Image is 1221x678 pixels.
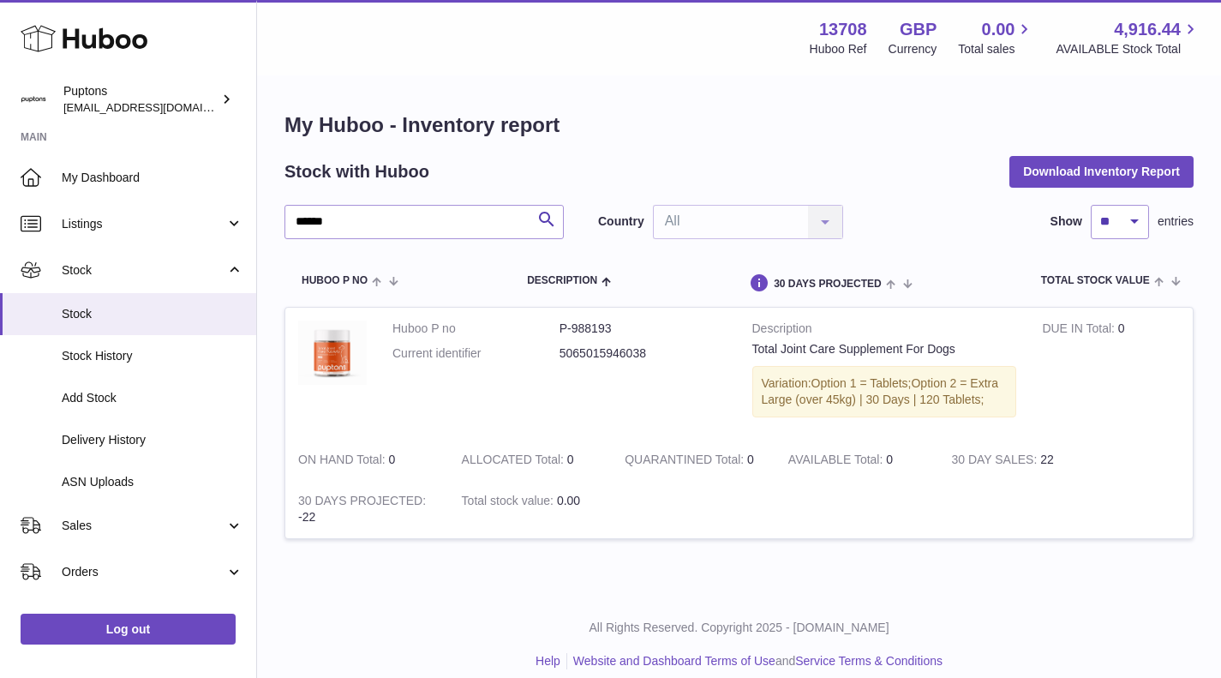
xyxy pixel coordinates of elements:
[284,111,1194,139] h1: My Huboo - Inventory report
[625,453,747,471] strong: QUARANTINED Total
[392,321,560,337] dt: Huboo P no
[449,439,613,481] td: 0
[62,432,243,448] span: Delivery History
[62,390,243,406] span: Add Stock
[462,494,557,512] strong: Total stock value
[21,87,46,112] img: hello@puptons.com
[62,262,225,279] span: Stock
[774,279,882,290] span: 30 DAYS PROJECTED
[795,654,943,668] a: Service Terms & Conditions
[819,18,867,41] strong: 13708
[536,654,560,668] a: Help
[298,494,426,512] strong: 30 DAYS PROJECTED
[285,439,449,481] td: 0
[62,518,225,534] span: Sales
[958,18,1034,57] a: 0.00 Total sales
[1050,213,1082,230] label: Show
[62,348,243,364] span: Stock History
[889,41,937,57] div: Currency
[958,41,1034,57] span: Total sales
[1041,275,1150,286] span: Total stock value
[752,366,1017,417] div: Variation:
[900,18,937,41] strong: GBP
[271,620,1207,636] p: All Rights Reserved. Copyright 2025 - [DOMAIN_NAME]
[810,41,867,57] div: Huboo Ref
[1056,41,1200,57] span: AVAILABLE Stock Total
[1158,213,1194,230] span: entries
[285,480,449,538] td: -22
[284,160,429,183] h2: Stock with Huboo
[762,376,999,406] span: Option 2 = Extra Large (over 45kg) | 30 Days | 120 Tablets;
[63,83,218,116] div: Puptons
[598,213,644,230] label: Country
[62,306,243,322] span: Stock
[392,345,560,362] dt: Current identifier
[1042,321,1117,339] strong: DUE IN Total
[62,216,225,232] span: Listings
[1056,18,1200,57] a: 4,916.44 AVAILABLE Stock Total
[462,453,567,471] strong: ALLOCATED Total
[752,341,1017,357] div: Total Joint Care Supplement For Dogs
[527,275,597,286] span: Description
[1009,156,1194,187] button: Download Inventory Report
[1029,308,1193,439] td: 0
[560,321,727,337] dd: P-988193
[62,474,243,490] span: ASN Uploads
[775,439,939,481] td: 0
[567,653,943,669] li: and
[63,100,252,114] span: [EMAIL_ADDRESS][DOMAIN_NAME]
[302,275,368,286] span: Huboo P no
[811,376,912,390] span: Option 1 = Tablets;
[951,453,1040,471] strong: 30 DAY SALES
[752,321,1017,341] strong: Description
[747,453,754,466] span: 0
[788,453,886,471] strong: AVAILABLE Total
[62,170,243,186] span: My Dashboard
[1114,18,1181,41] span: 4,916.44
[298,453,389,471] strong: ON HAND Total
[557,494,580,507] span: 0.00
[21,614,236,645] a: Log out
[62,564,225,580] span: Orders
[573,654,775,668] a: Website and Dashboard Terms of Use
[982,18,1015,41] span: 0.00
[298,321,367,385] img: product image
[938,439,1102,481] td: 22
[560,345,727,362] dd: 5065015946038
